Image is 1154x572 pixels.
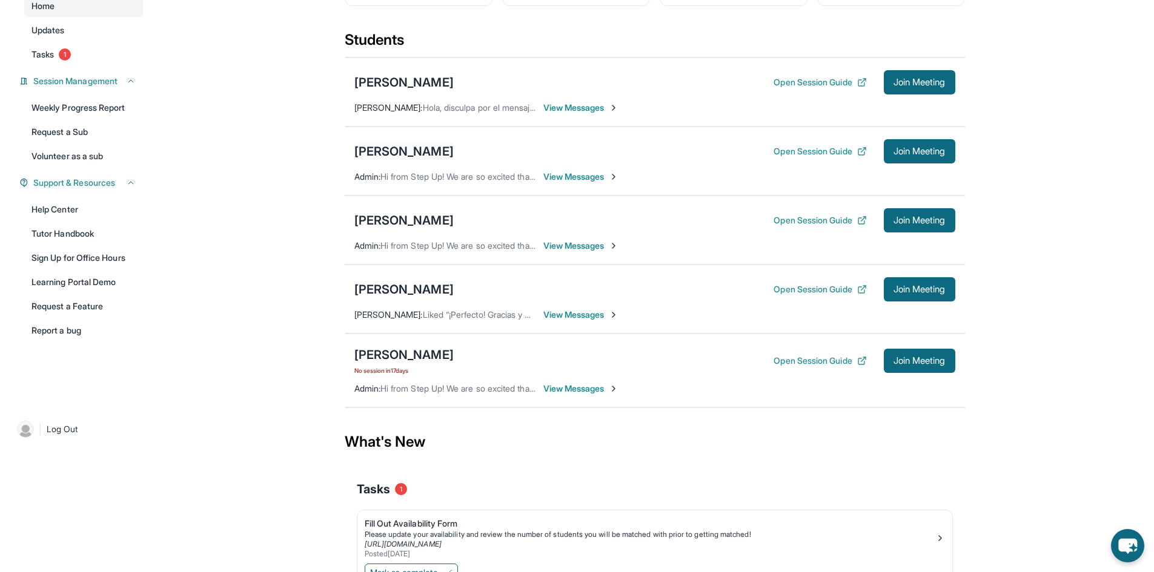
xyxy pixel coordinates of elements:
[609,172,618,182] img: Chevron-Right
[894,357,946,364] span: Join Meeting
[354,366,454,375] span: No session in 17 days
[32,24,65,36] span: Updates
[354,281,454,298] div: [PERSON_NAME]
[47,423,78,435] span: Log Out
[33,177,115,189] span: Support & Resources
[32,48,54,61] span: Tasks
[24,199,143,220] a: Help Center
[24,271,143,293] a: Learning Portal Demo
[24,320,143,341] a: Report a bug
[543,309,619,321] span: View Messages
[894,79,946,86] span: Join Meeting
[609,103,618,113] img: Chevron-Right
[24,247,143,269] a: Sign Up for Office Hours
[543,383,619,395] span: View Messages
[357,510,952,561] a: Fill Out Availability FormPlease update your availability and review the number of students you w...
[609,384,618,393] img: Chevron-Right
[39,422,42,436] span: |
[354,102,423,113] span: [PERSON_NAME] :
[774,76,866,88] button: Open Session Guide
[774,145,866,157] button: Open Session Guide
[354,74,454,91] div: [PERSON_NAME]
[774,283,866,295] button: Open Session Guide
[894,286,946,293] span: Join Meeting
[365,530,935,539] div: Please update your availability and review the number of students you will be matched with prior ...
[17,421,34,438] img: user-img
[28,177,136,189] button: Support & Resources
[354,346,454,363] div: [PERSON_NAME]
[354,383,380,393] span: Admin :
[365,539,442,548] a: [URL][DOMAIN_NAME]
[354,309,423,320] span: [PERSON_NAME] :
[894,217,946,224] span: Join Meeting
[354,240,380,251] span: Admin :
[543,102,619,114] span: View Messages
[884,208,955,232] button: Join Meeting
[345,415,965,468] div: What's New
[59,48,71,61] span: 1
[354,143,454,160] div: [PERSON_NAME]
[884,139,955,163] button: Join Meeting
[354,171,380,182] span: Admin :
[24,295,143,317] a: Request a Feature
[884,349,955,373] button: Join Meeting
[894,148,946,155] span: Join Meeting
[423,102,1107,113] span: Hola, disculpa por el mensaje tarde, pero puedemos empezar nuestra primera sesión este viernes a ...
[24,44,143,65] a: Tasks1
[24,19,143,41] a: Updates
[365,518,935,530] div: Fill Out Availability Form
[774,355,866,367] button: Open Session Guide
[24,223,143,245] a: Tutor Handbook
[543,171,619,183] span: View Messages
[28,75,136,87] button: Session Management
[423,309,588,320] span: Liked “¡Perfecto! Gracias y buenas noches.”
[774,214,866,226] button: Open Session Guide
[24,145,143,167] a: Volunteer as a sub
[12,416,143,442] a: |Log Out
[24,121,143,143] a: Request a Sub
[24,97,143,119] a: Weekly Progress Report
[395,483,407,495] span: 1
[33,75,118,87] span: Session Management
[354,212,454,229] div: [PERSON_NAME]
[609,241,618,251] img: Chevron-Right
[365,549,935,559] div: Posted [DATE]
[345,30,965,57] div: Students
[543,240,619,252] span: View Messages
[1111,529,1144,562] button: chat-button
[884,277,955,301] button: Join Meeting
[609,310,618,320] img: Chevron-Right
[357,481,390,498] span: Tasks
[884,70,955,94] button: Join Meeting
